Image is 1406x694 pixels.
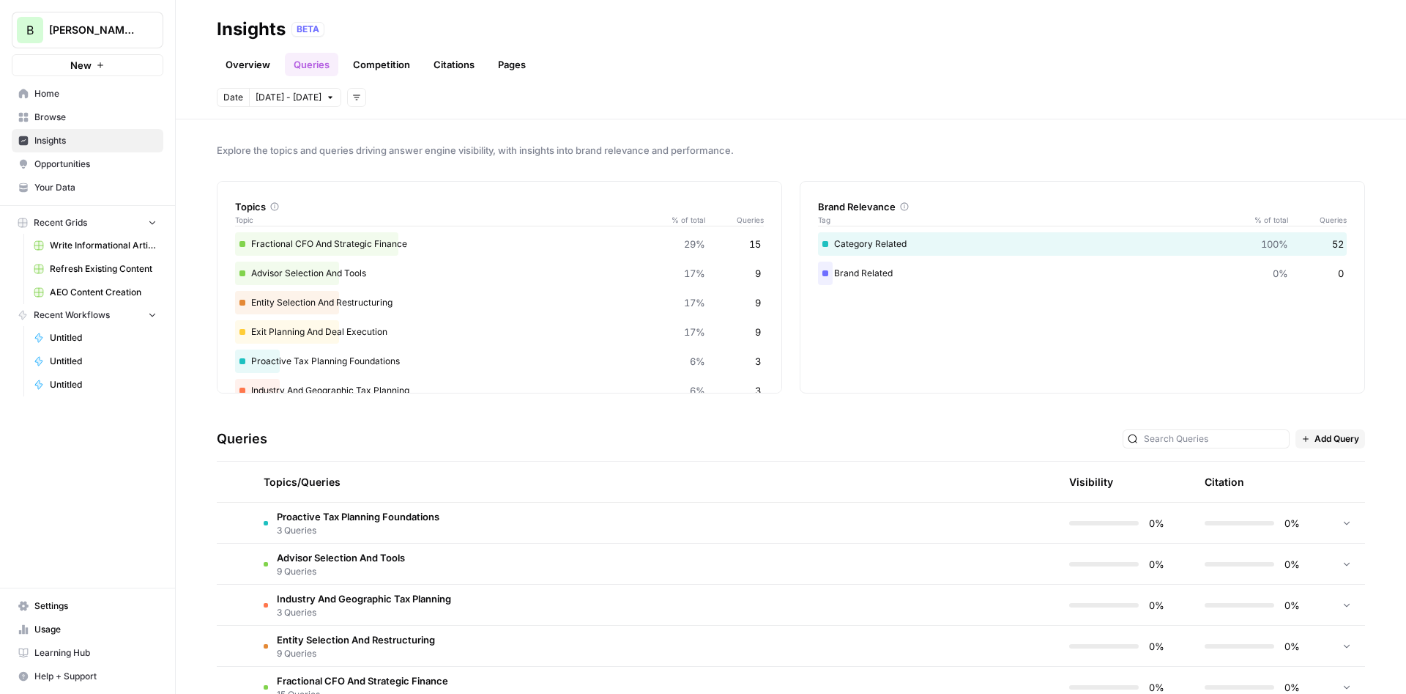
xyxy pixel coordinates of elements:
span: Date [223,91,243,104]
span: 9 [755,266,761,281]
span: % of total [1244,214,1288,226]
a: Competition [344,53,419,76]
button: [DATE] - [DATE] [249,88,341,107]
span: 9 [755,295,761,310]
span: Insights [34,134,157,147]
span: B [26,21,34,39]
span: Recent Grids [34,216,87,229]
span: Explore the topics and queries driving answer engine visibility, with insights into brand relevan... [217,143,1365,158]
div: Citation [1205,462,1244,502]
div: Exit Planning And Deal Execution [235,320,764,344]
span: Fractional CFO And Strategic Finance [277,673,448,688]
button: Recent Workflows [12,304,163,326]
div: Brand Relevance [818,199,1347,214]
button: New [12,54,163,76]
span: Add Query [1314,432,1359,446]
span: 3 Queries [277,524,439,537]
span: 0% [1148,598,1164,613]
span: 15 [749,237,761,251]
div: Insights [217,18,286,41]
h3: Queries [217,429,267,449]
a: Overview [217,53,279,76]
div: Entity Selection And Restructuring [235,291,764,314]
span: 0 [1338,266,1344,281]
span: 9 Queries [277,647,435,660]
div: BETA [291,22,324,37]
a: Untitled [27,350,163,373]
div: Visibility [1069,475,1113,490]
span: Refresh Existing Content [50,262,157,276]
span: Entity Selection And Restructuring [277,632,435,647]
span: 0% [1283,598,1300,613]
span: Home [34,87,157,100]
span: 17% [684,325,705,339]
a: AEO Content Creation [27,281,163,304]
span: 100% [1261,237,1288,251]
a: Pages [489,53,535,76]
span: 9 Queries [277,565,405,578]
span: % of total [661,214,705,226]
span: 6% [690,383,705,398]
span: New [70,58,92,73]
span: Usage [34,623,157,636]
span: 0% [1273,266,1288,281]
button: Add Query [1295,429,1365,448]
span: Untitled [50,378,157,391]
span: Topic [235,214,661,226]
span: Opportunities [34,158,157,171]
span: 0% [1283,557,1300,572]
span: 0% [1148,557,1164,572]
span: 17% [684,266,705,281]
a: Untitled [27,326,163,350]
span: Learning Hub [34,646,157,660]
span: 52 [1332,237,1344,251]
span: Your Data [34,181,157,194]
div: Advisor Selection And Tools [235,262,764,285]
div: Proactive Tax Planning Foundations [235,350,764,373]
span: Industry And Geographic Tax Planning [277,591,451,606]
div: Brand Related [818,262,1347,285]
span: 9 [755,325,761,339]
span: Untitled [50,331,157,344]
a: Home [12,82,163,106]
div: Topics [235,199,764,214]
a: Learning Hub [12,641,163,665]
span: Browse [34,111,157,124]
a: Citations [425,53,483,76]
span: Settings [34,599,157,613]
a: Your Data [12,176,163,199]
a: Settings [12,594,163,618]
div: Industry And Geographic Tax Planning [235,379,764,402]
a: Queries [285,53,338,76]
span: 17% [684,295,705,310]
span: [DATE] - [DATE] [256,91,321,104]
a: Browse [12,106,163,129]
span: Proactive Tax Planning Foundations [277,509,439,524]
div: Topics/Queries [264,462,907,502]
span: 3 [755,354,761,369]
span: 0% [1283,516,1300,531]
span: Write Informational Article (1) [50,239,157,252]
button: Help + Support [12,665,163,688]
span: Untitled [50,355,157,368]
span: 6% [690,354,705,369]
span: [PERSON_NAME] Financials [49,23,138,37]
div: Fractional CFO And Strategic Finance [235,232,764,256]
a: Refresh Existing Content [27,257,163,281]
span: Queries [1288,214,1347,226]
span: Recent Workflows [34,309,110,322]
span: 0% [1148,516,1164,531]
span: 3 [755,383,761,398]
a: Opportunities [12,152,163,176]
input: Search Queries [1144,432,1284,446]
a: Untitled [27,373,163,396]
a: Insights [12,129,163,152]
span: Help + Support [34,670,157,683]
div: Category Related [818,232,1347,256]
span: 0% [1148,639,1164,654]
span: 29% [684,237,705,251]
button: Recent Grids [12,212,163,234]
span: Queries [705,214,764,226]
span: 3 Queries [277,606,451,619]
span: AEO Content Creation [50,286,157,299]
